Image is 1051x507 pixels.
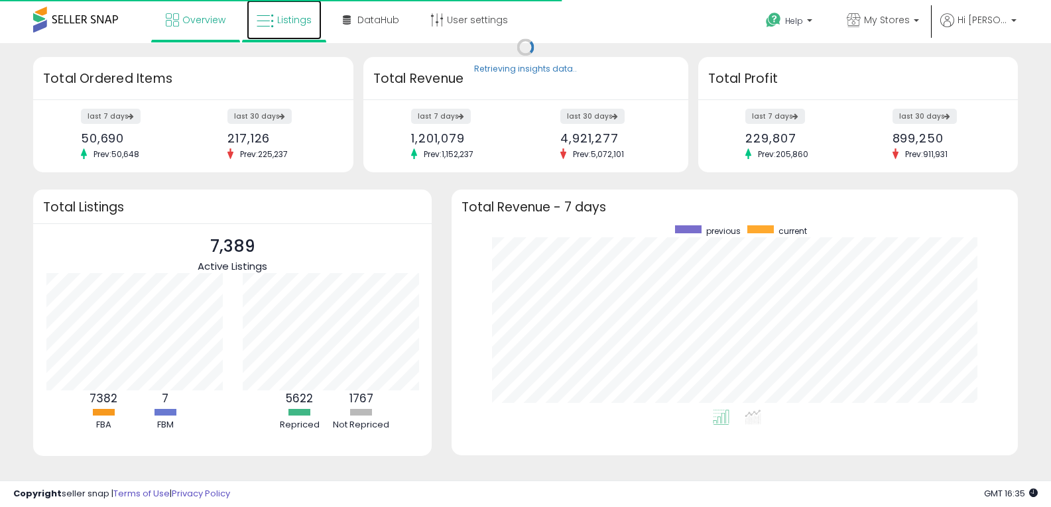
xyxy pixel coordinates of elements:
[198,234,267,259] p: 7,389
[785,15,803,27] span: Help
[135,419,195,431] div: FBM
[893,109,957,124] label: last 30 days
[43,202,422,212] h3: Total Listings
[898,148,954,160] span: Prev: 911,931
[417,148,480,160] span: Prev: 1,152,237
[958,13,1007,27] span: Hi [PERSON_NAME]
[182,13,225,27] span: Overview
[81,131,183,145] div: 50,690
[462,202,1008,212] h3: Total Revenue - 7 days
[893,131,995,145] div: 899,250
[778,225,807,237] span: current
[357,13,399,27] span: DataHub
[765,12,782,28] i: Get Help
[227,131,330,145] div: 217,126
[13,487,62,500] strong: Copyright
[113,487,170,500] a: Terms of Use
[373,70,678,88] h3: Total Revenue
[560,109,625,124] label: last 30 days
[332,419,391,431] div: Not Repriced
[277,13,312,27] span: Listings
[708,70,1009,88] h3: Total Profit
[745,109,805,124] label: last 7 days
[172,487,230,500] a: Privacy Policy
[411,109,471,124] label: last 7 days
[81,109,141,124] label: last 7 days
[474,64,577,76] div: Retrieving insights data..
[74,419,133,431] div: FBA
[755,2,826,43] a: Help
[286,390,313,406] b: 5622
[90,390,117,406] b: 7382
[984,487,1038,500] span: 2025-10-13 16:35 GMT
[745,131,847,145] div: 229,807
[706,225,741,237] span: previous
[349,390,373,406] b: 1767
[233,148,294,160] span: Prev: 225,237
[864,13,910,27] span: My Stores
[227,109,292,124] label: last 30 days
[13,488,230,500] div: seller snap | |
[560,131,665,145] div: 4,921,277
[270,419,330,431] div: Repriced
[751,148,815,160] span: Prev: 205,860
[198,259,267,273] span: Active Listings
[411,131,516,145] div: 1,201,079
[43,70,343,88] h3: Total Ordered Items
[940,13,1017,43] a: Hi [PERSON_NAME]
[162,390,168,406] b: 7
[566,148,631,160] span: Prev: 5,072,101
[87,148,146,160] span: Prev: 50,648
